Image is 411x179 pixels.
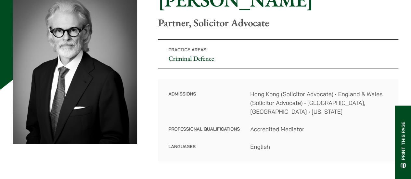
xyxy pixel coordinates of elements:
a: Criminal Defence [168,54,214,63]
p: Partner, Solicitor Advocate [158,17,398,29]
dt: Languages [168,142,240,151]
dd: Hong Kong (Solicitor Advocate) • England & Wales (Solicitor Advocate) • [GEOGRAPHIC_DATA], [GEOGR... [250,90,388,116]
dt: Professional Qualifications [168,125,240,142]
dd: English [250,142,388,151]
dt: Admissions [168,90,240,125]
dd: Accredited Mediator [250,125,388,134]
span: Practice Areas [168,47,206,53]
